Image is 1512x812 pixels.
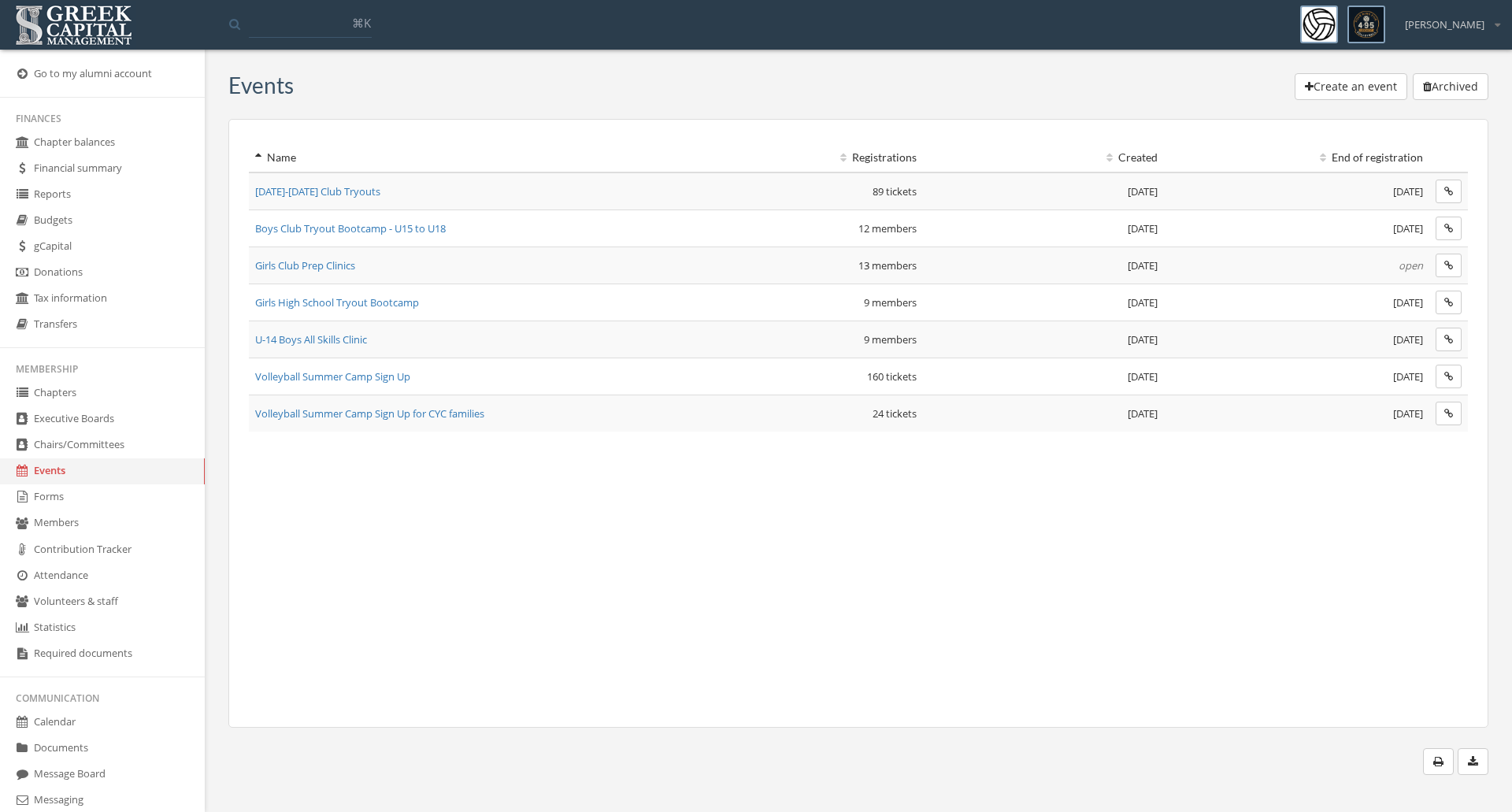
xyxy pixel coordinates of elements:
[352,15,371,31] span: ⌘K
[658,358,923,395] td: 160 tickets
[658,395,923,432] td: 24 tickets
[658,321,923,358] td: 9 members
[1164,172,1429,210] td: [DATE]
[1164,143,1429,172] th: End of registration
[658,172,923,210] td: 89 tickets
[923,395,1164,432] td: [DATE]
[1164,321,1429,358] td: [DATE]
[658,143,923,172] th: Registrations
[923,321,1164,358] td: [DATE]
[923,358,1164,395] td: [DATE]
[255,221,446,235] a: Boys Club Tryout Bootcamp - U15 to U18
[658,247,923,284] td: 13 members
[249,143,658,172] th: Name
[1413,73,1488,100] button: Archived
[228,73,294,98] h3: Event s
[923,143,1164,172] th: Created
[1395,6,1500,32] div: [PERSON_NAME]
[923,210,1164,247] td: [DATE]
[255,184,380,198] a: [DATE]-[DATE] Club Tryouts
[1399,258,1423,273] em: open
[923,284,1164,321] td: [DATE]
[1164,358,1429,395] td: [DATE]
[1164,284,1429,321] td: [DATE]
[658,284,923,321] td: 9 members
[255,369,410,384] a: Volleyball Summer Camp Sign Up
[255,406,484,421] a: Volleyball Summer Camp Sign Up for CYC families
[1164,395,1429,432] td: [DATE]
[255,332,367,347] a: U-14 Boys All Skills Clinic
[923,247,1164,284] td: [DATE]
[1405,17,1484,32] span: [PERSON_NAME]
[1295,73,1407,100] button: Create an event
[1164,210,1429,247] td: [DATE]
[923,172,1164,210] td: [DATE]
[255,258,355,273] a: Girls Club Prep Clinics
[255,295,419,310] a: Girls High School Tryout Bootcamp
[658,210,923,247] td: 12 members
